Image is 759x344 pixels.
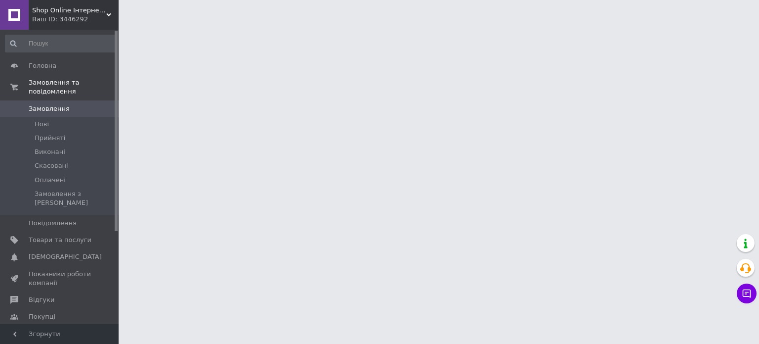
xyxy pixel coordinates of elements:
[29,236,91,245] span: Товари та послуги
[29,312,55,321] span: Покупці
[5,35,117,52] input: Пошук
[32,15,119,24] div: Ваш ID: 3446292
[29,104,70,113] span: Замовлення
[29,252,102,261] span: [DEMOGRAPHIC_DATA]
[29,270,91,288] span: Показники роботи компанії
[35,134,65,143] span: Прийняті
[35,190,116,207] span: Замовлення з [PERSON_NAME]
[737,284,757,303] button: Чат з покупцем
[29,78,119,96] span: Замовлення та повідомлення
[32,6,106,15] span: Shop Online Інтернет-магазин
[35,120,49,129] span: Нові
[35,161,68,170] span: Скасовані
[29,295,54,304] span: Відгуки
[35,176,66,185] span: Оплачені
[29,61,56,70] span: Головна
[29,219,77,228] span: Повідомлення
[35,147,65,156] span: Виконані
